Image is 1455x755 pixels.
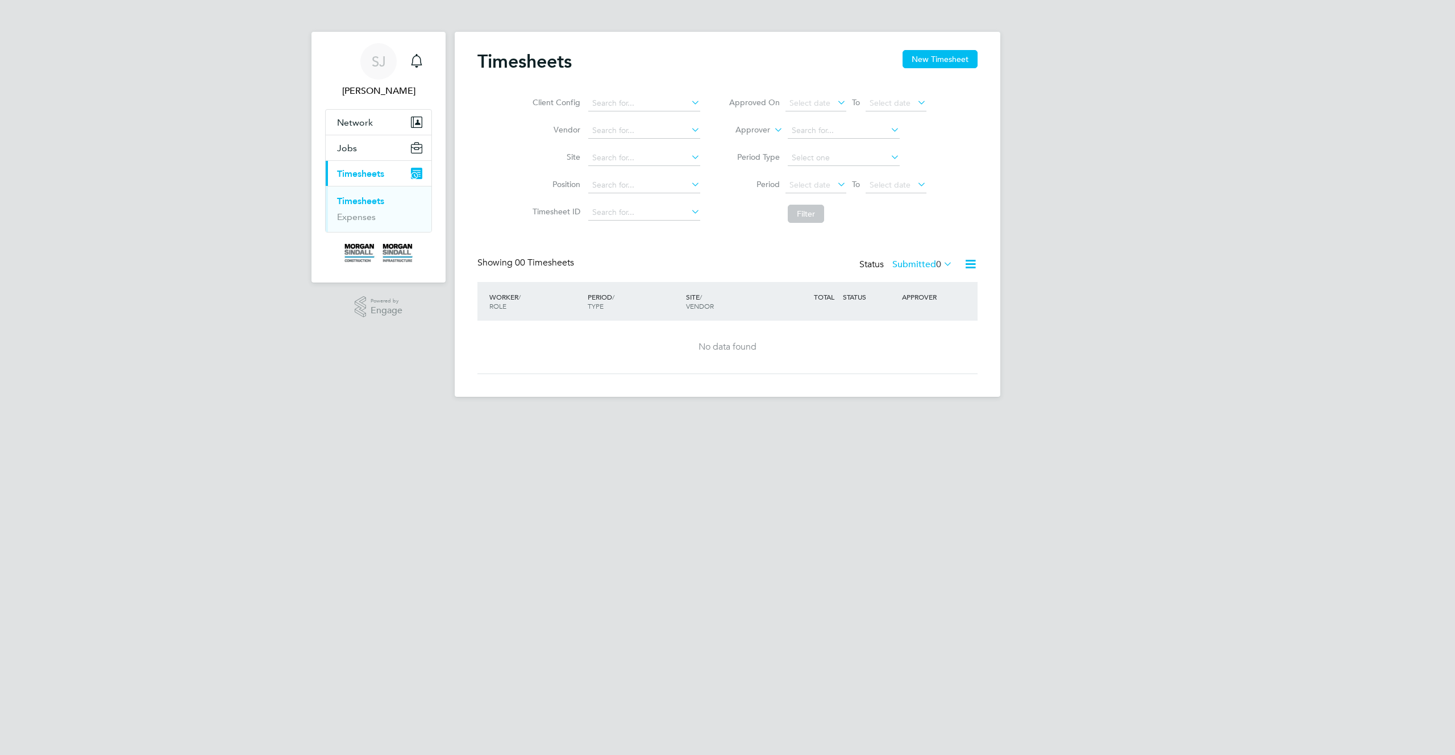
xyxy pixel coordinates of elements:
span: Engage [371,306,402,316]
button: New Timesheet [903,50,978,68]
span: Select date [789,98,830,108]
span: Select date [870,98,911,108]
span: Sharon J [325,84,432,98]
input: Search for... [588,150,700,166]
a: SJ[PERSON_NAME] [325,43,432,98]
button: Timesheets [326,161,431,186]
label: Client Config [529,97,580,107]
button: Network [326,110,431,135]
span: To [849,95,863,110]
a: Timesheets [337,196,384,206]
input: Search for... [588,96,700,111]
span: 00 Timesheets [515,257,574,268]
button: Filter [788,205,824,223]
input: Search for... [588,205,700,221]
div: APPROVER [899,287,958,307]
span: Network [337,117,373,128]
span: To [849,177,863,192]
img: morgansindall-logo-retina.png [344,244,413,262]
span: / [612,292,614,301]
label: Period [729,179,780,189]
span: SJ [372,54,386,69]
label: Approved On [729,97,780,107]
label: Submitted [892,259,953,270]
label: Position [529,179,580,189]
label: Vendor [529,125,580,135]
button: Jobs [326,135,431,160]
input: Search for... [588,123,700,139]
input: Search for... [588,177,700,193]
div: Showing [477,257,576,269]
label: Period Type [729,152,780,162]
span: Select date [789,180,830,190]
label: Site [529,152,580,162]
span: VENDOR [686,301,714,310]
label: Approver [719,125,770,136]
span: TYPE [588,301,604,310]
div: PERIOD [585,287,683,316]
input: Select one [788,150,900,166]
nav: Main navigation [311,32,446,283]
span: Timesheets [337,168,384,179]
label: Timesheet ID [529,206,580,217]
span: ROLE [489,301,506,310]
span: / [518,292,521,301]
h2: Timesheets [477,50,572,73]
div: Timesheets [326,186,431,232]
div: No data found [489,341,966,353]
div: STATUS [840,287,899,307]
input: Search for... [788,123,900,139]
span: Jobs [337,143,357,154]
span: Select date [870,180,911,190]
div: WORKER [487,287,585,316]
span: Powered by [371,296,402,306]
a: Go to home page [325,244,432,262]
a: Powered byEngage [355,296,403,318]
a: Expenses [337,211,376,222]
div: SITE [683,287,781,316]
div: Status [859,257,955,273]
span: 0 [936,259,941,270]
span: / [700,292,702,301]
span: TOTAL [814,292,834,301]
